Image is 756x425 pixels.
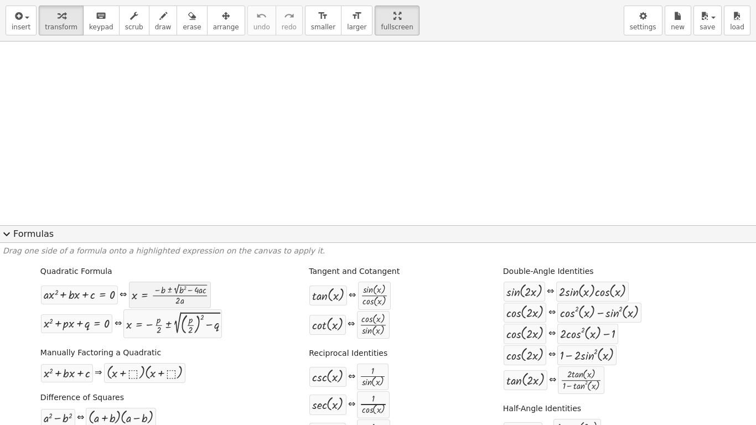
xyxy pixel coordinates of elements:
span: smaller [311,23,335,31]
div: ⇔ [348,371,355,383]
div: ⇔ [120,289,127,302]
span: redo [282,23,297,31]
div: ⇔ [549,374,556,387]
span: settings [630,23,656,31]
i: format_size [318,9,328,23]
i: format_size [351,9,362,23]
span: save [700,23,715,31]
div: ⇔ [349,289,356,302]
button: settings [624,6,662,35]
label: Difference of Squares [40,392,124,403]
button: format_sizesmaller [305,6,341,35]
button: keyboardkeypad [83,6,120,35]
p: Drag one side of a formula onto a highlighted expression on the canvas to apply it. [3,246,753,257]
div: ⇔ [348,318,355,331]
button: arrange [207,6,245,35]
span: arrange [213,23,239,31]
span: erase [183,23,201,31]
div: ⇔ [115,318,122,330]
div: ⇔ [547,286,554,298]
i: redo [284,9,294,23]
label: Tangent and Cotangent [309,266,400,277]
button: erase [177,6,207,35]
span: fullscreen [381,23,413,31]
label: Quadratic Formula [40,266,112,277]
span: undo [253,23,270,31]
span: larger [347,23,366,31]
span: new [671,23,685,31]
div: ⇔ [348,398,355,411]
button: insert [6,6,37,35]
span: transform [45,23,77,31]
button: scrub [119,6,149,35]
label: Half-Angle Identities [503,403,581,414]
span: insert [12,23,30,31]
button: load [724,6,750,35]
div: ⇔ [548,349,556,361]
button: save [693,6,722,35]
div: ⇔ [77,412,84,424]
div: ⇔ [548,307,556,319]
button: fullscreen [375,6,419,35]
button: draw [149,6,178,35]
i: undo [256,9,267,23]
button: transform [39,6,84,35]
div: ⇔ [548,328,556,340]
div: ⇒ [95,367,102,380]
span: keypad [89,23,113,31]
label: Double-Angle Identities [503,266,594,277]
span: load [730,23,744,31]
button: format_sizelarger [341,6,372,35]
span: scrub [125,23,143,31]
button: redoredo [276,6,303,35]
label: Reciprocal Identities [309,348,387,359]
label: Manually Factoring a Quadratic [40,348,161,359]
button: new [665,6,691,35]
button: undoundo [247,6,276,35]
i: keyboard [96,9,106,23]
span: draw [155,23,172,31]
